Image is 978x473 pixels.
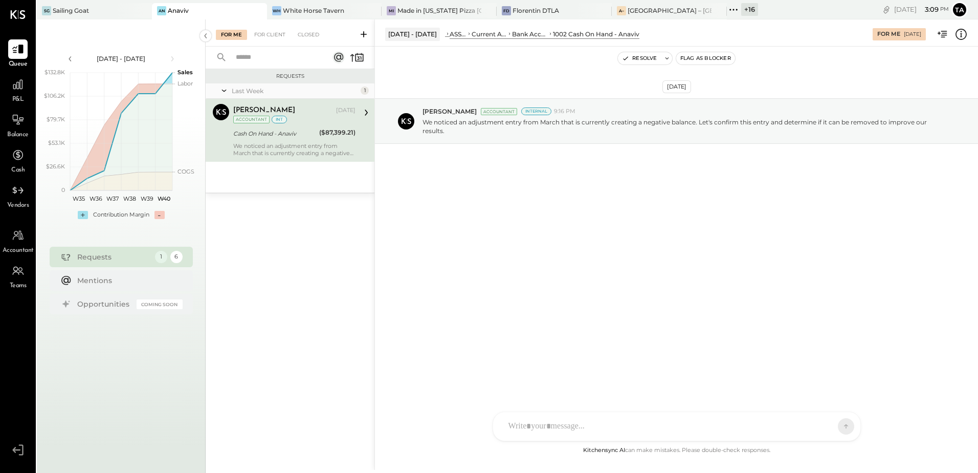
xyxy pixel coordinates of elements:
div: [DATE] [336,106,355,115]
div: Anaviv [168,6,189,15]
div: Made in [US_STATE] Pizza [GEOGRAPHIC_DATA] [397,6,481,15]
div: WH [272,6,281,15]
div: A– [617,6,626,15]
div: 6 [170,251,183,263]
div: An [157,6,166,15]
div: Requests [77,252,150,262]
text: $132.8K [45,69,65,76]
div: 1 [361,87,369,95]
div: Closed [293,30,324,40]
button: Flag as Blocker [676,52,735,64]
text: 0 [61,186,65,193]
span: [PERSON_NAME] [423,107,477,116]
div: [DATE] [662,80,691,93]
div: Accountant [481,108,517,115]
a: Queue [1,39,35,69]
span: Teams [10,282,27,291]
div: Mi [387,6,396,15]
text: Labor [177,80,193,87]
text: $26.6K [46,163,65,170]
div: [PERSON_NAME] [233,105,295,116]
div: Accountant [233,116,270,123]
text: $79.7K [47,116,65,123]
a: Teams [1,261,35,291]
div: Mentions [77,275,177,286]
div: We noticed an adjustment entry from March that is currently creating a negative balance. Let's co... [233,142,355,157]
div: For Me [877,30,900,38]
div: [GEOGRAPHIC_DATA] – [GEOGRAPHIC_DATA] [628,6,712,15]
span: Accountant [3,246,34,255]
span: Cash [11,166,25,175]
div: [DATE] [894,5,949,14]
span: Vendors [7,201,29,210]
div: Requests [211,73,369,80]
div: For Me [216,30,247,40]
text: W37 [106,195,119,202]
span: Queue [9,60,28,69]
div: For Client [249,30,291,40]
a: P&L [1,75,35,104]
button: Ta [951,2,968,18]
div: [DATE] - [DATE] [78,54,165,63]
div: + [78,211,88,219]
a: Cash [1,145,35,175]
a: Balance [1,110,35,140]
div: 1002 Cash On Hand - Anaviv [553,30,639,38]
div: FD [502,6,511,15]
div: Florentin DTLA [513,6,559,15]
div: ($87,399.21) [319,127,355,138]
text: W35 [72,195,84,202]
text: W39 [140,195,153,202]
div: + 16 [741,3,758,16]
div: int [272,116,287,123]
div: [DATE] - [DATE] [385,28,440,40]
div: - [154,211,165,219]
text: Sales [177,69,193,76]
text: COGS [177,168,194,175]
text: $106.2K [44,92,65,99]
span: Balance [7,131,29,140]
div: Cash On Hand - Anaviv [233,128,316,139]
div: Coming Soon [137,299,183,309]
div: Last Week [232,87,358,95]
div: White Horse Tavern [283,6,344,15]
a: Vendors [1,181,35,210]
div: copy link [881,4,892,15]
span: 9:16 PM [554,107,575,116]
text: $53.1K [48,139,65,146]
div: Current Assets [472,30,506,38]
text: W38 [123,195,136,202]
div: Bank Accounts [512,30,548,38]
div: Contribution Margin [93,211,149,219]
div: Opportunities [77,299,131,309]
div: ASSETS [450,30,466,38]
div: [DATE] [904,31,921,38]
div: 1 [155,251,167,263]
button: Resolve [618,52,661,64]
span: P&L [12,95,24,104]
div: Internal [521,107,551,115]
div: SG [42,6,51,15]
a: Accountant [1,226,35,255]
div: Sailing Goat [53,6,89,15]
text: W36 [89,195,102,202]
p: We noticed an adjustment entry from March that is currently creating a negative balance. Let's co... [423,118,943,135]
text: W40 [157,195,170,202]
